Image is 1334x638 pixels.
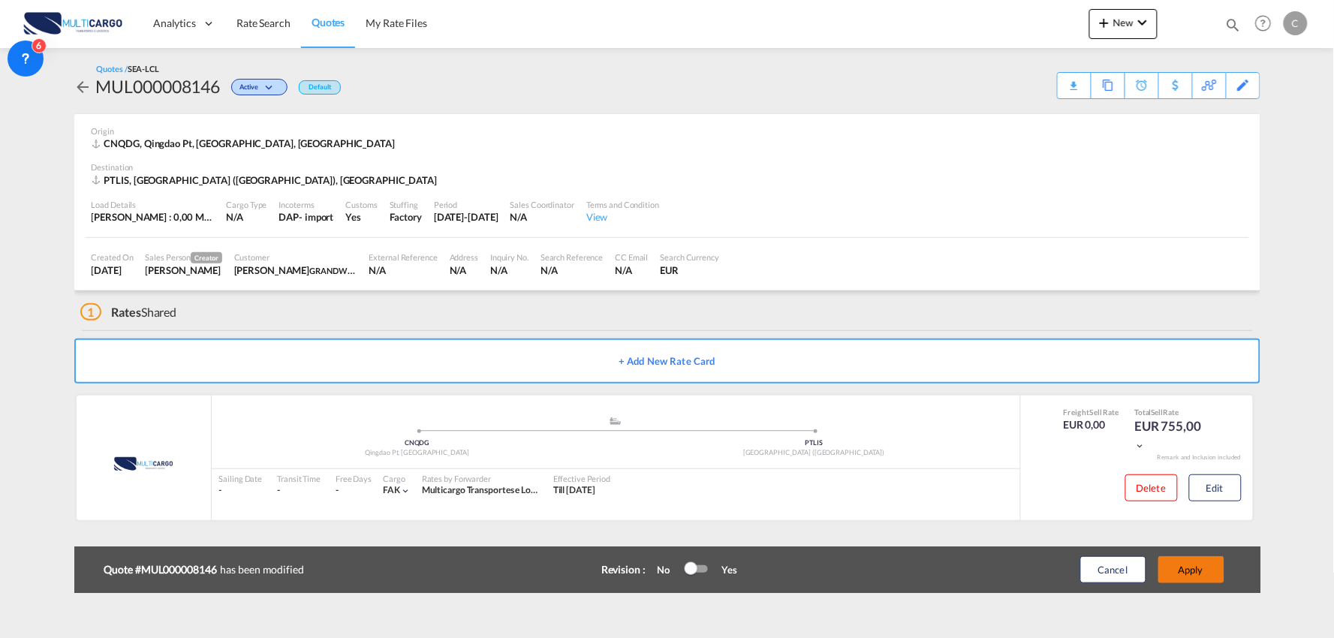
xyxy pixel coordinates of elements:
div: 17 Sep 2025 [434,210,498,224]
div: MUL000008146 [96,74,221,98]
span: Analytics [153,16,196,31]
div: Yes [707,563,738,576]
div: Origin [92,125,1243,137]
div: EUR 0,00 [1064,417,1120,432]
div: C [1284,11,1308,35]
div: Shared [80,304,177,321]
div: Remark and Inclusion included [1146,453,1253,462]
button: icon-plus 400-fgNewicon-chevron-down [1089,9,1158,39]
div: Terms and Condition [586,199,659,210]
md-icon: icon-magnify [1225,17,1242,33]
b: Quote #MUL000008146 [104,562,221,577]
div: Created On [92,251,134,263]
div: Joy Joy [234,263,357,277]
div: N/A [510,210,574,224]
div: Change Status Here [231,79,288,95]
div: Customer [234,251,357,263]
div: External Reference [369,251,438,263]
span: Creator [191,252,221,263]
div: icon-arrow-left [74,74,96,98]
span: Quotes [312,16,345,29]
div: N/A [227,210,267,224]
div: Address [450,251,478,263]
div: N/A [369,263,438,277]
div: EUR [661,263,720,277]
div: Cesar Teixeira [146,263,222,277]
div: Help [1251,11,1284,38]
div: [GEOGRAPHIC_DATA] ([GEOGRAPHIC_DATA]) [616,448,1013,458]
span: My Rate Files [366,17,427,29]
div: Inquiry No. [490,251,528,263]
div: N/A [615,263,648,277]
div: No [649,563,685,576]
span: Sell [1090,408,1103,417]
div: EUR 755,00 [1134,417,1209,453]
div: Customs [345,199,377,210]
div: Sailing Date [219,473,263,484]
span: Multicargo Transportes e Logistica [422,484,556,495]
span: CNQDG, Qingdao Pt, [GEOGRAPHIC_DATA], [GEOGRAPHIC_DATA] [104,137,396,149]
div: Sales Coordinator [510,199,574,210]
div: N/A [450,263,478,277]
div: Quote PDF is not available at this time [1065,73,1083,86]
div: PTLIS [616,438,1013,448]
button: + Add New Rate Card [74,339,1260,384]
div: Cargo Type [227,199,267,210]
button: Apply [1158,556,1224,583]
span: SEA-LCL [128,64,159,74]
div: Free Days [336,473,372,484]
div: View [586,210,659,224]
div: Destination [92,161,1243,173]
span: Active [239,83,261,97]
span: 1 [80,303,102,321]
span: GRANDWORLD LOGISTICS CO.,LTD [309,264,442,276]
div: Search Currency [661,251,720,263]
div: Default [299,80,340,95]
span: Help [1251,11,1276,36]
div: has been modified [104,558,555,581]
div: icon-magnify [1225,17,1242,39]
div: PTLIS, Lisbon (Lisboa), Europe [92,173,441,187]
md-icon: icon-arrow-left [74,78,92,96]
div: CNQDG, Qingdao Pt, SD, Asia [92,137,399,150]
div: Effective Period [553,473,610,484]
button: Cancel [1080,556,1146,583]
span: New [1095,17,1152,29]
span: Rates [111,305,141,319]
md-icon: icon-chevron-down [400,486,411,496]
md-icon: icon-download [1065,75,1083,86]
div: Total Rate [1134,407,1209,417]
md-icon: assets/icons/custom/ship-fill.svg [607,417,625,425]
div: Period [434,199,498,210]
div: N/A [490,263,528,277]
img: MultiCargo [94,445,193,483]
span: Sell [1152,408,1164,417]
div: Transit Time [277,473,321,484]
div: Factory Stuffing [390,210,422,224]
div: Load Details [92,199,215,210]
div: Yes [345,210,377,224]
span: FAK [383,484,400,495]
div: Qingdao Pt, [GEOGRAPHIC_DATA] [219,448,616,458]
div: CNQDG [219,438,616,448]
div: Incoterms [279,199,334,210]
div: Rates by Forwarder [422,473,538,484]
div: 18 Aug 2025 [92,263,134,277]
div: DAP [279,210,300,224]
div: CC Email [615,251,648,263]
div: Till 17 Sep 2025 [553,484,595,497]
div: Multicargo Transportes e Logistica [422,484,538,497]
button: Edit [1189,474,1242,501]
div: Freight Rate [1064,407,1120,417]
div: - [336,484,339,497]
md-icon: icon-plus 400-fg [1095,14,1113,32]
img: 82db67801a5411eeacfdbd8acfa81e61.png [23,7,124,41]
div: Quotes /SEA-LCL [97,63,160,74]
div: Search Reference [541,251,603,263]
div: - [277,484,321,497]
span: Till [DATE] [553,484,595,495]
div: [PERSON_NAME] : 0,00 MT | Volumetric Wt : 1,00 CBM | Chargeable Wt : 1,00 W/M [92,210,215,224]
div: Sales Person [146,251,222,263]
div: - [219,484,263,497]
